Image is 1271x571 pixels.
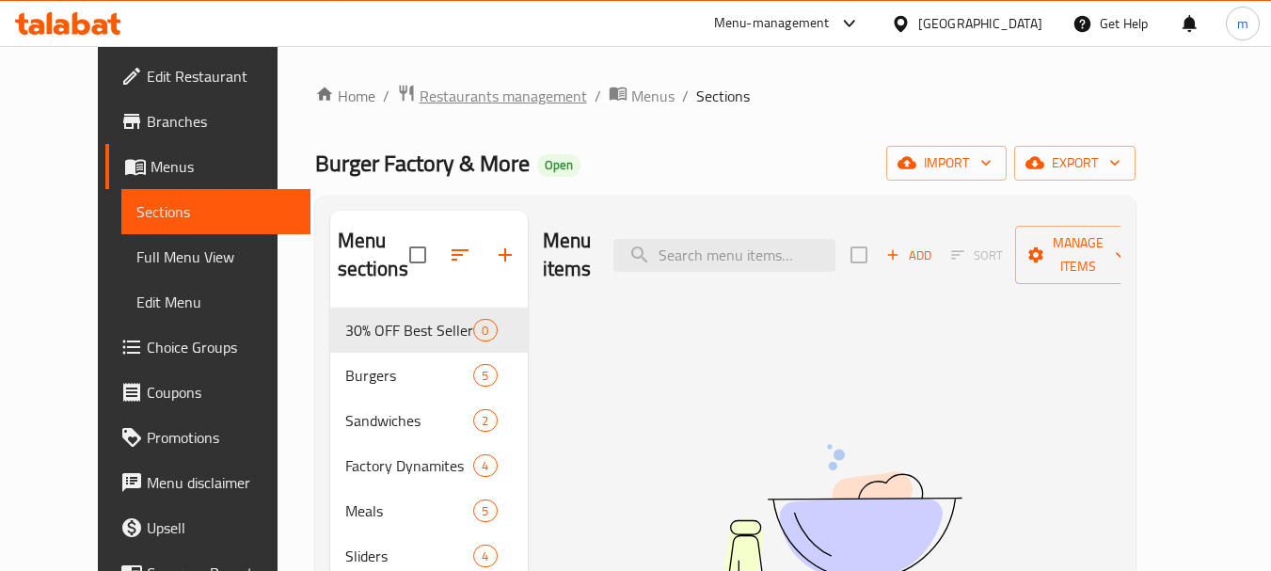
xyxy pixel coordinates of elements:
span: 4 [474,457,496,475]
li: / [595,85,601,107]
span: Sort sections [437,232,483,278]
span: Add [883,245,934,266]
a: Restaurants management [397,84,587,108]
li: / [383,85,389,107]
div: items [473,319,497,341]
span: Sections [136,200,295,223]
span: Full Menu View [136,246,295,268]
a: Full Menu View [121,234,310,279]
span: Edit Restaurant [147,65,295,87]
button: import [886,146,1007,181]
span: Coupons [147,381,295,404]
a: Coupons [105,370,310,415]
span: Meals [345,500,474,522]
a: Edit Restaurant [105,54,310,99]
div: Sandwiches2 [330,398,528,443]
h2: Menu sections [338,227,409,283]
div: items [473,545,497,567]
div: items [473,364,497,387]
div: items [473,454,497,477]
h2: Menu items [543,227,592,283]
a: Sections [121,189,310,234]
span: Sliders [345,545,474,567]
span: 2 [474,412,496,430]
div: items [473,500,497,522]
span: 4 [474,547,496,565]
span: Manage items [1030,231,1126,278]
span: Branches [147,110,295,133]
span: Sections [696,85,750,107]
nav: breadcrumb [315,84,1136,108]
span: import [901,151,992,175]
button: export [1014,146,1136,181]
span: Select all sections [398,235,437,275]
div: [GEOGRAPHIC_DATA] [918,13,1042,34]
a: Promotions [105,415,310,460]
div: Meals5 [330,488,528,533]
button: Add section [483,232,528,278]
span: Menus [631,85,675,107]
span: Burger Factory & More [315,142,530,184]
a: Choice Groups [105,325,310,370]
a: Menu disclaimer [105,460,310,505]
div: Menu-management [714,12,830,35]
span: Open [537,157,580,173]
div: Burgers5 [330,353,528,398]
a: Menus [609,84,675,108]
span: Upsell [147,516,295,539]
div: items [473,409,497,432]
span: Promotions [147,426,295,449]
span: Menus [151,155,295,178]
span: Edit Menu [136,291,295,313]
span: Burgers [345,364,474,387]
button: Add [879,241,939,270]
span: 5 [474,367,496,385]
a: Menus [105,144,310,189]
div: Factory Dynamites4 [330,443,528,488]
a: Branches [105,99,310,144]
li: / [682,85,689,107]
span: Factory Dynamites [345,454,474,477]
button: Manage items [1015,226,1141,284]
a: Home [315,85,375,107]
span: 5 [474,502,496,520]
span: export [1029,151,1120,175]
span: Sandwiches [345,409,474,432]
span: m [1237,13,1248,34]
span: Menu disclaimer [147,471,295,494]
span: Choice Groups [147,336,295,358]
span: 0 [474,322,496,340]
input: search [613,239,835,272]
span: Add item [879,241,939,270]
span: Select section first [939,241,1015,270]
span: 30% OFF Best Sellers [345,319,474,341]
span: Restaurants management [420,85,587,107]
a: Edit Menu [121,279,310,325]
div: 30% OFF Best Sellers0 [330,308,528,353]
div: Open [537,154,580,177]
a: Upsell [105,505,310,550]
